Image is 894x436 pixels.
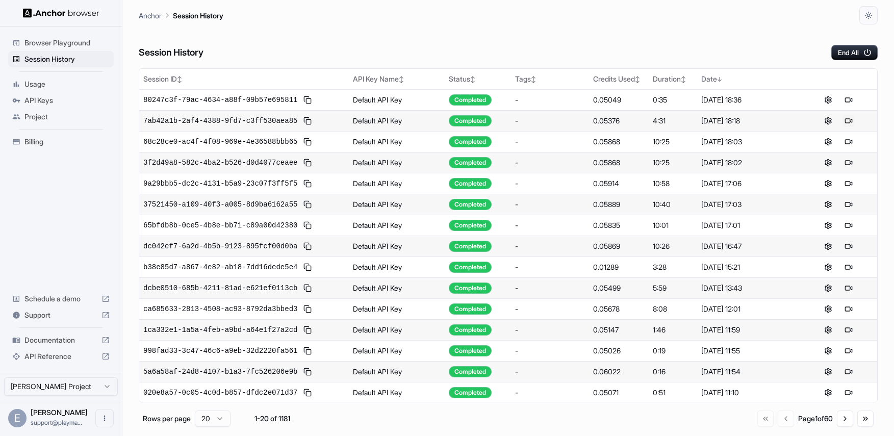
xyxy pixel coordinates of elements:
[349,382,445,403] td: Default API Key
[593,158,645,168] div: 0.05868
[593,116,645,126] div: 0.05376
[8,109,114,125] div: Project
[449,387,492,398] div: Completed
[593,388,645,398] div: 0.05071
[515,199,585,210] div: -
[139,10,162,21] p: Anchor
[701,116,795,126] div: [DATE] 18:18
[143,158,297,168] span: 3f2d49a8-582c-4ba2-b526-d0d4077ceaee
[593,346,645,356] div: 0.05026
[701,367,795,377] div: [DATE] 11:54
[143,367,297,377] span: 5a6a58af-24d8-4107-b1a3-7fc526206e9b
[515,367,585,377] div: -
[515,241,585,251] div: -
[653,304,693,314] div: 8:08
[143,95,297,105] span: 80247c3f-79ac-4634-a88f-09b57e695811
[31,408,88,417] span: Edward Sun
[143,388,297,398] span: 020e8a57-0c05-4c0d-b857-dfdc2e071d37
[349,89,445,110] td: Default API Key
[8,76,114,92] div: Usage
[24,38,110,48] span: Browser Playground
[515,346,585,356] div: -
[531,75,536,83] span: ↕
[717,75,722,83] span: ↓
[701,199,795,210] div: [DATE] 17:03
[247,414,298,424] div: 1-20 of 1181
[515,178,585,189] div: -
[449,74,506,84] div: Status
[24,95,110,106] span: API Keys
[593,241,645,251] div: 0.05869
[349,131,445,152] td: Default API Key
[653,262,693,272] div: 3:28
[143,178,297,189] span: 9a29bbb5-dc2c-4131-b5a9-23c07f3ff5f5
[143,325,297,335] span: 1ca332e1-1a5a-4feb-a9bd-a64e1f27a2cd
[353,74,441,84] div: API Key Name
[143,199,297,210] span: 37521450-a109-40f3-a005-8d9ba6162a55
[449,366,492,377] div: Completed
[139,10,223,21] nav: breadcrumb
[653,220,693,230] div: 10:01
[349,110,445,131] td: Default API Key
[24,54,110,64] span: Session History
[449,115,492,126] div: Completed
[8,332,114,348] div: Documentation
[24,335,97,345] span: Documentation
[31,419,82,426] span: support@playmatic.ai
[701,74,795,84] div: Date
[449,303,492,315] div: Completed
[593,74,645,84] div: Credits Used
[701,178,795,189] div: [DATE] 17:06
[653,325,693,335] div: 1:46
[449,136,492,147] div: Completed
[681,75,686,83] span: ↕
[635,75,640,83] span: ↕
[515,262,585,272] div: -
[349,215,445,236] td: Default API Key
[701,262,795,272] div: [DATE] 15:21
[515,95,585,105] div: -
[593,262,645,272] div: 0.01289
[143,262,297,272] span: b38e85d7-a867-4e82-ab18-7dd16dede5e4
[515,116,585,126] div: -
[515,388,585,398] div: -
[349,236,445,257] td: Default API Key
[798,414,833,424] div: Page 1 of 60
[24,310,97,320] span: Support
[653,199,693,210] div: 10:40
[701,220,795,230] div: [DATE] 17:01
[593,220,645,230] div: 0.05835
[399,75,404,83] span: ↕
[449,94,492,106] div: Completed
[653,74,693,84] div: Duration
[177,75,182,83] span: ↕
[449,199,492,210] div: Completed
[653,283,693,293] div: 5:59
[701,388,795,398] div: [DATE] 11:10
[349,361,445,382] td: Default API Key
[701,95,795,105] div: [DATE] 18:36
[653,388,693,398] div: 0:51
[8,348,114,365] div: API Reference
[449,283,492,294] div: Completed
[653,178,693,189] div: 10:58
[515,220,585,230] div: -
[701,346,795,356] div: [DATE] 11:55
[701,304,795,314] div: [DATE] 12:01
[449,220,492,231] div: Completed
[23,8,99,18] img: Anchor Logo
[653,367,693,377] div: 0:16
[8,409,27,427] div: E
[653,241,693,251] div: 10:26
[593,137,645,147] div: 0.05868
[143,137,297,147] span: 68c28ce0-ac4f-4f08-969e-4e36588bbb65
[701,158,795,168] div: [DATE] 18:02
[143,220,297,230] span: 65bfdb8b-0ce5-4b8e-bb71-c89a00d42380
[143,241,297,251] span: dc042ef7-6a2d-4b5b-9123-895fcf00d0ba
[349,340,445,361] td: Default API Key
[449,345,492,356] div: Completed
[653,346,693,356] div: 0:19
[8,92,114,109] div: API Keys
[449,157,492,168] div: Completed
[139,45,203,60] h6: Session History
